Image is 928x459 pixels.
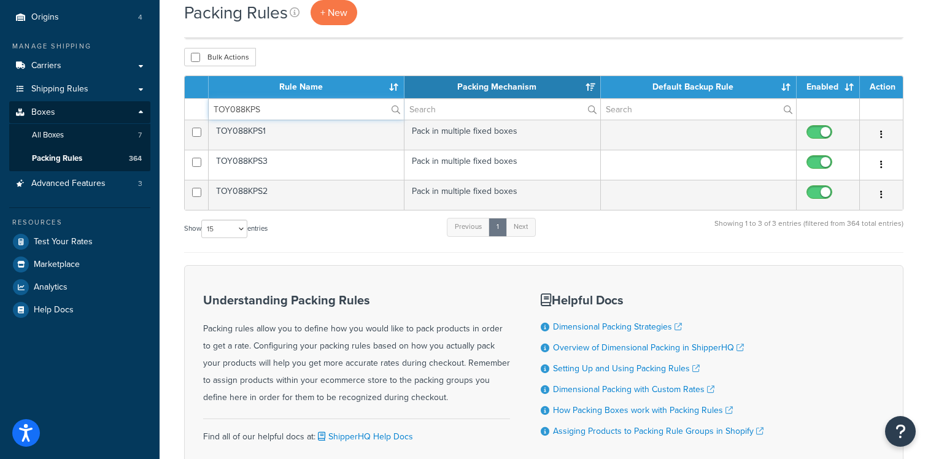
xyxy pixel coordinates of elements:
[404,76,600,98] th: Packing Mechanism: activate to sort column ascending
[184,48,256,66] button: Bulk Actions
[797,76,860,98] th: Enabled: activate to sort column ascending
[404,120,600,150] td: Pack in multiple fixed boxes
[404,180,600,210] td: Pack in multiple fixed boxes
[203,418,510,445] div: Find all of our helpful docs at:
[553,341,744,354] a: Overview of Dimensional Packing in ShipperHQ
[184,1,288,25] h1: Packing Rules
[601,76,797,98] th: Default Backup Rule: activate to sort column ascending
[32,153,82,164] span: Packing Rules
[34,260,80,270] span: Marketplace
[9,172,150,195] a: Advanced Features 3
[129,153,142,164] span: 364
[209,99,404,120] input: Search
[506,218,536,236] a: Next
[9,78,150,101] a: Shipping Rules
[209,76,404,98] th: Rule Name: activate to sort column ascending
[553,404,733,417] a: How Packing Boxes work with Packing Rules
[9,299,150,321] a: Help Docs
[9,6,150,29] li: Origins
[201,220,247,238] select: Showentries
[34,282,68,293] span: Analytics
[34,237,93,247] span: Test Your Rates
[32,130,64,141] span: All Boxes
[31,61,61,71] span: Carriers
[184,220,268,238] label: Show entries
[553,383,714,396] a: Dimensional Packing with Custom Rates
[138,12,142,23] span: 4
[404,150,600,180] td: Pack in multiple fixed boxes
[541,293,764,307] h3: Helpful Docs
[9,147,150,170] li: Packing Rules
[9,147,150,170] a: Packing Rules 364
[447,218,490,236] a: Previous
[203,293,510,307] h3: Understanding Packing Rules
[31,84,88,94] span: Shipping Rules
[9,101,150,171] li: Boxes
[553,320,682,333] a: Dimensional Packing Strategies
[320,6,347,20] span: + New
[885,416,916,447] button: Open Resource Center
[9,6,150,29] a: Origins 4
[9,124,150,147] a: All Boxes 7
[34,305,74,315] span: Help Docs
[9,276,150,298] a: Analytics
[404,99,600,120] input: Search
[601,99,796,120] input: Search
[553,425,764,438] a: Assiging Products to Packing Rule Groups in Shopify
[209,150,404,180] td: TOY088KPS3
[9,55,150,77] a: Carriers
[315,430,413,443] a: ShipperHQ Help Docs
[9,253,150,276] a: Marketplace
[9,217,150,228] div: Resources
[31,12,59,23] span: Origins
[9,231,150,253] a: Test Your Rates
[9,172,150,195] li: Advanced Features
[31,179,106,189] span: Advanced Features
[31,107,55,118] span: Boxes
[138,130,142,141] span: 7
[209,180,404,210] td: TOY088KPS2
[9,41,150,52] div: Manage Shipping
[553,362,700,375] a: Setting Up and Using Packing Rules
[203,293,510,406] div: Packing rules allow you to define how you would like to pack products in order to get a rate. Con...
[714,217,903,243] div: Showing 1 to 3 of 3 entries (filtered from 364 total entries)
[489,218,507,236] a: 1
[9,124,150,147] li: All Boxes
[9,101,150,124] a: Boxes
[209,120,404,150] td: TOY088KPS1
[138,179,142,189] span: 3
[860,76,903,98] th: Action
